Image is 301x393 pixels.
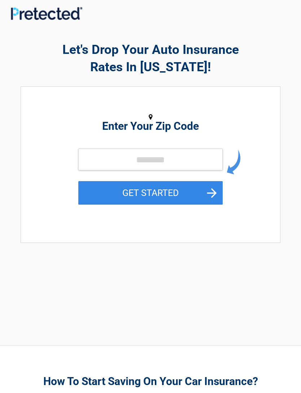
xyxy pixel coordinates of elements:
img: Main Logo [11,7,82,20]
h2: Enter Your Zip Code [25,122,276,131]
h2: Let's Drop Your Auto Insurance Rates In [US_STATE]! [21,41,280,76]
img: arrow [227,150,240,175]
h3: How To Start Saving On Your Car Insurance? [21,374,280,388]
button: GET STARTED [78,181,223,205]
